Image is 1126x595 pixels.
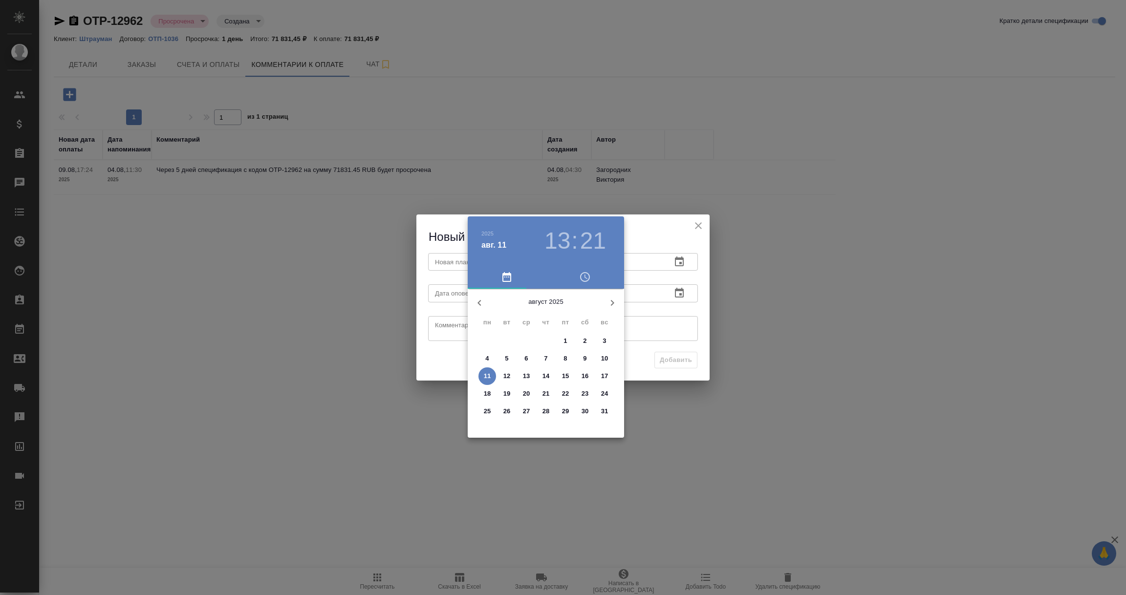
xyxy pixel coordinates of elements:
[518,403,535,420] button: 27
[498,385,516,403] button: 19
[544,354,547,363] p: 7
[478,318,496,327] span: пн
[503,389,511,399] p: 19
[518,318,535,327] span: ср
[557,403,574,420] button: 29
[601,371,608,381] p: 17
[596,385,613,403] button: 24
[596,332,613,350] button: 3
[485,354,489,363] p: 4
[582,406,589,416] p: 30
[484,389,491,399] p: 18
[498,403,516,420] button: 26
[481,239,506,251] button: авг. 11
[498,367,516,385] button: 12
[576,332,594,350] button: 2
[563,354,567,363] p: 8
[596,318,613,327] span: вс
[596,403,613,420] button: 31
[601,389,608,399] p: 24
[582,371,589,381] p: 16
[576,318,594,327] span: сб
[576,403,594,420] button: 30
[518,350,535,367] button: 6
[542,371,550,381] p: 14
[537,385,555,403] button: 21
[557,385,574,403] button: 22
[518,385,535,403] button: 20
[583,336,586,346] p: 2
[580,227,606,255] button: 21
[557,350,574,367] button: 8
[562,389,569,399] p: 22
[557,318,574,327] span: пт
[524,354,528,363] p: 6
[542,406,550,416] p: 28
[478,385,496,403] button: 18
[484,371,491,381] p: 11
[537,367,555,385] button: 14
[557,332,574,350] button: 1
[596,367,613,385] button: 17
[481,231,494,236] button: 2025
[571,227,578,255] h3: :
[478,403,496,420] button: 25
[601,354,608,363] p: 10
[576,385,594,403] button: 23
[523,389,530,399] p: 20
[523,371,530,381] p: 13
[601,406,608,416] p: 31
[478,350,496,367] button: 4
[583,354,586,363] p: 9
[603,336,606,346] p: 3
[498,318,516,327] span: вт
[537,350,555,367] button: 7
[503,371,511,381] p: 12
[576,367,594,385] button: 16
[505,354,508,363] p: 5
[503,406,511,416] p: 26
[537,318,555,327] span: чт
[542,389,550,399] p: 21
[518,367,535,385] button: 13
[491,297,601,307] p: август 2025
[498,350,516,367] button: 5
[537,403,555,420] button: 28
[562,406,569,416] p: 29
[563,336,567,346] p: 1
[576,350,594,367] button: 9
[523,406,530,416] p: 27
[596,350,613,367] button: 10
[484,406,491,416] p: 25
[544,227,570,255] button: 13
[557,367,574,385] button: 15
[582,389,589,399] p: 23
[562,371,569,381] p: 15
[478,367,496,385] button: 11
